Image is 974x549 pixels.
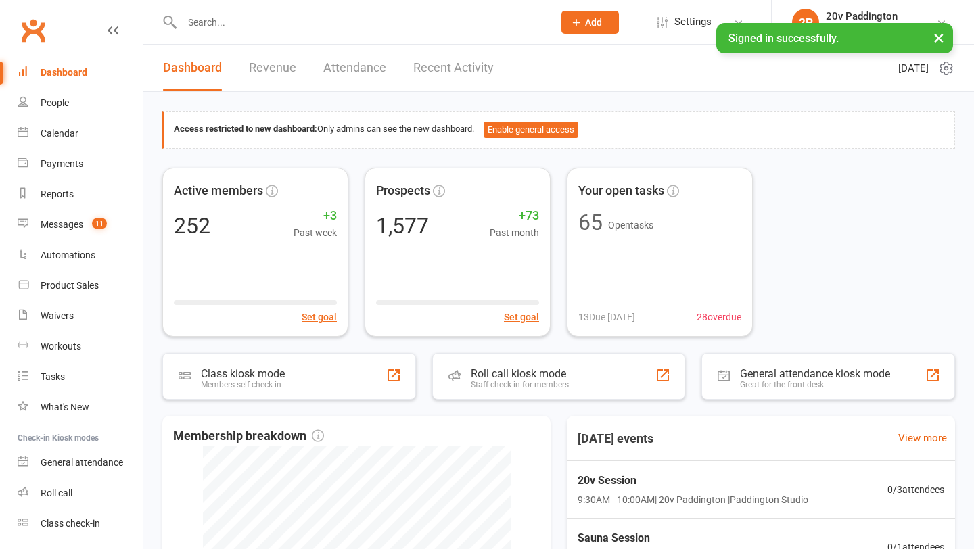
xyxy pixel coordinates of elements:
span: Signed in successfully. [728,32,839,45]
button: Enable general access [484,122,578,138]
button: Set goal [504,310,539,325]
span: 28 overdue [697,310,741,325]
div: General attendance kiosk mode [740,367,890,380]
a: Workouts [18,331,143,362]
div: 20v Paddington [826,22,898,34]
div: Workouts [41,341,81,352]
button: Add [561,11,619,34]
span: Open tasks [608,220,653,231]
div: Great for the front desk [740,380,890,389]
span: 11 [92,218,107,229]
a: Attendance [323,45,386,91]
button: Set goal [302,310,337,325]
div: Staff check-in for members [471,380,569,389]
a: Dashboard [163,45,222,91]
a: Calendar [18,118,143,149]
a: General attendance kiosk mode [18,448,143,478]
a: View more [898,430,947,446]
span: 13 Due [DATE] [578,310,635,325]
span: 0 / 3 attendees [887,482,944,497]
div: Roll call kiosk mode [471,367,569,380]
h3: [DATE] events [567,427,664,451]
div: Messages [41,219,83,230]
div: Class kiosk mode [201,367,285,380]
span: [DATE] [898,60,929,76]
a: Reports [18,179,143,210]
span: 9:30AM - 10:00AM | 20v Paddington | Paddington Studio [578,492,808,507]
div: Calendar [41,128,78,139]
div: Roll call [41,487,72,498]
a: Payments [18,149,143,179]
div: Only admins can see the new dashboard. [174,122,944,138]
div: Members self check-in [201,380,285,389]
span: Membership breakdown [173,427,324,446]
div: 2P [792,9,819,36]
span: Past week [294,225,337,240]
div: 1,577 [376,215,429,237]
span: +3 [294,206,337,226]
a: People [18,88,143,118]
div: Dashboard [41,67,87,78]
strong: Access restricted to new dashboard: [174,124,317,134]
span: Active members [174,181,263,201]
div: Class check-in [41,518,100,529]
a: Tasks [18,362,143,392]
a: Revenue [249,45,296,91]
a: Class kiosk mode [18,508,143,539]
div: 20v Paddington [826,10,898,22]
div: Tasks [41,371,65,382]
span: Past month [490,225,539,240]
div: General attendance [41,457,123,468]
button: × [927,23,951,52]
div: Waivers [41,310,74,321]
div: People [41,97,69,108]
input: Search... [178,13,544,32]
a: Roll call [18,478,143,508]
a: Messages 11 [18,210,143,240]
a: Clubworx [16,14,50,47]
a: Automations [18,240,143,270]
div: Reports [41,189,74,199]
a: Dashboard [18,57,143,88]
span: Sauna Session [578,529,808,547]
span: Add [585,17,602,28]
div: Product Sales [41,280,99,291]
div: 252 [174,215,210,237]
span: +73 [490,206,539,226]
div: Payments [41,158,83,169]
span: 20v Session [578,472,808,490]
div: What's New [41,402,89,412]
span: Settings [674,7,712,37]
a: Waivers [18,301,143,331]
span: Your open tasks [578,181,664,201]
a: Product Sales [18,270,143,301]
div: 65 [578,212,603,233]
a: Recent Activity [413,45,494,91]
span: Prospects [376,181,430,201]
div: Automations [41,249,95,260]
a: What's New [18,392,143,423]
